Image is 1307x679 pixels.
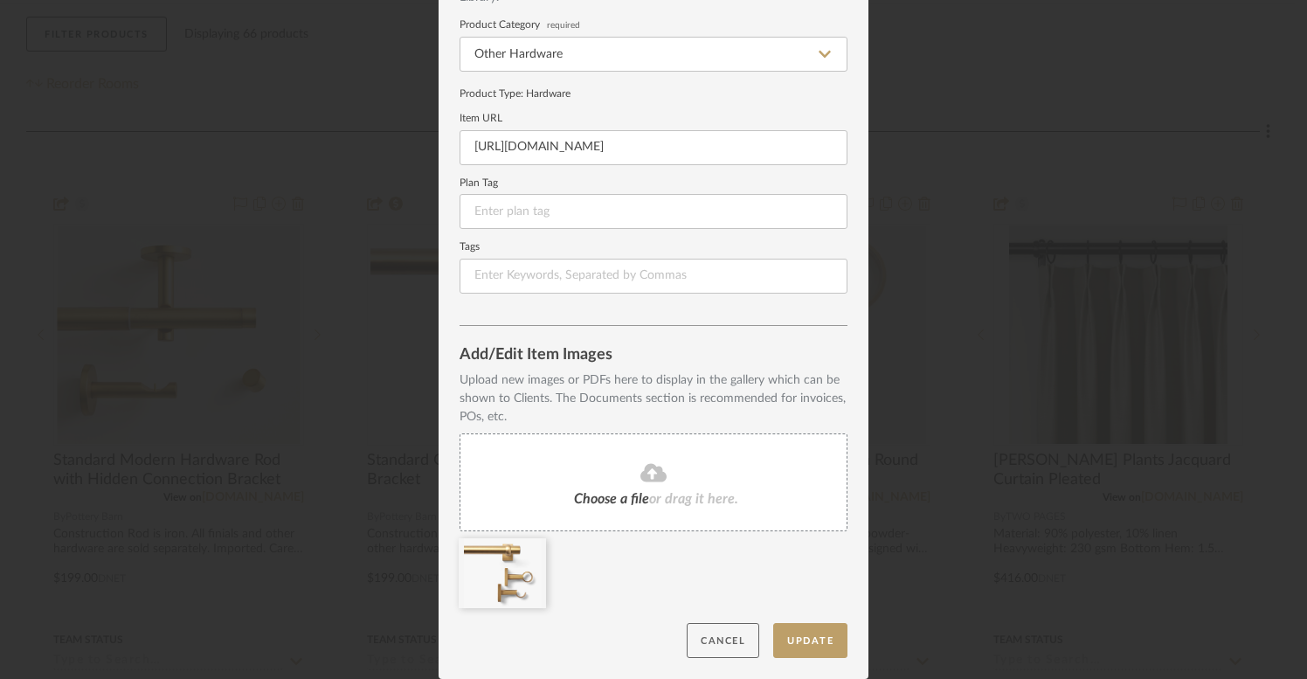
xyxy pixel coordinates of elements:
span: required [547,22,580,29]
input: Enter Keywords, Separated by Commas [460,259,847,294]
button: Cancel [687,623,759,659]
span: Choose a file [574,492,649,506]
input: Enter URL [460,130,847,165]
div: Product Type [460,86,847,101]
input: Enter plan tag [460,194,847,229]
div: Add/Edit Item Images [460,347,847,364]
label: Tags [460,243,847,252]
label: Plan Tag [460,179,847,188]
span: or drag it here. [649,492,738,506]
label: Item URL [460,114,847,123]
span: : Hardware [521,88,571,99]
label: Product Category [460,21,847,30]
input: Type a category to search and select [460,37,847,72]
div: Upload new images or PDFs here to display in the gallery which can be shown to Clients. The Docum... [460,371,847,426]
button: Update [773,623,847,659]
